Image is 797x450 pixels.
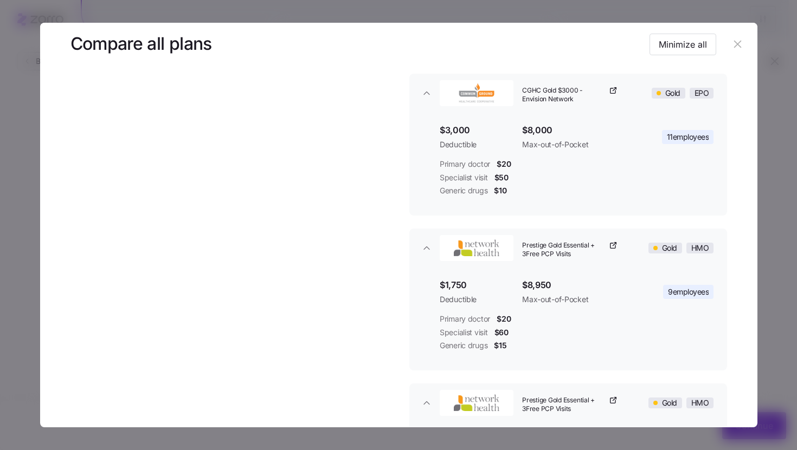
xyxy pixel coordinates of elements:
[440,392,513,414] img: Network Health Plan
[522,241,607,259] span: Prestige Gold Essential + 3Free PCP Visits
[522,123,631,137] span: $8,000
[409,74,727,113] button: Common Ground Healthcare CooperativeCGHC Gold $3000 - Envision NetworkGoldEPO
[665,88,680,98] span: Gold
[440,123,513,137] span: $3,000
[440,237,513,259] img: Network Health Plan
[691,398,709,408] span: HMO
[659,38,707,51] span: Minimize all
[494,340,506,351] span: $15
[440,294,513,305] span: Deductible
[522,278,631,292] span: $8,950
[522,241,618,259] a: Prestige Gold Essential + 3Free PCP Visits
[695,88,709,98] span: EPO
[440,185,487,196] span: Generic drugs
[70,32,212,56] h3: Compare all plans
[409,229,727,268] button: Network Health PlanPrestige Gold Essential + 3Free PCP VisitsGoldHMO
[522,139,631,150] span: Max-out-of-Pocket
[662,243,677,253] span: Gold
[522,86,607,105] span: CGHC Gold $3000 - Envision Network
[409,383,727,422] button: Network Health PlanPrestige Gold Essential + 3Free PCP VisitsGoldHMO
[440,159,490,169] span: Primary doctor
[668,286,709,297] span: 9 employees
[662,398,677,408] span: Gold
[522,396,618,414] a: Prestige Gold Essential + 3Free PCP Visits
[494,172,509,183] span: $50
[440,82,513,104] img: Common Ground Healthcare Cooperative
[440,278,513,292] span: $1,750
[494,327,509,338] span: $60
[494,185,506,196] span: $10
[691,243,709,253] span: HMO
[409,113,727,216] div: Common Ground Healthcare CooperativeCGHC Gold $3000 - Envision NetworkGoldEPO
[440,172,488,183] span: Specialist visit
[440,340,487,351] span: Generic drugs
[440,139,513,150] span: Deductible
[667,132,709,142] span: 11 employees
[522,294,631,305] span: Max-out-of-Pocket
[440,314,490,324] span: Primary doctor
[440,327,488,338] span: Specialist visit
[497,159,511,169] span: $20
[522,396,607,414] span: Prestige Gold Essential + 3Free PCP Visits
[650,34,716,55] button: Minimize all
[409,268,727,370] div: Network Health PlanPrestige Gold Essential + 3Free PCP VisitsGoldHMO
[497,314,511,324] span: $20
[522,86,618,105] a: CGHC Gold $3000 - Envision Network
